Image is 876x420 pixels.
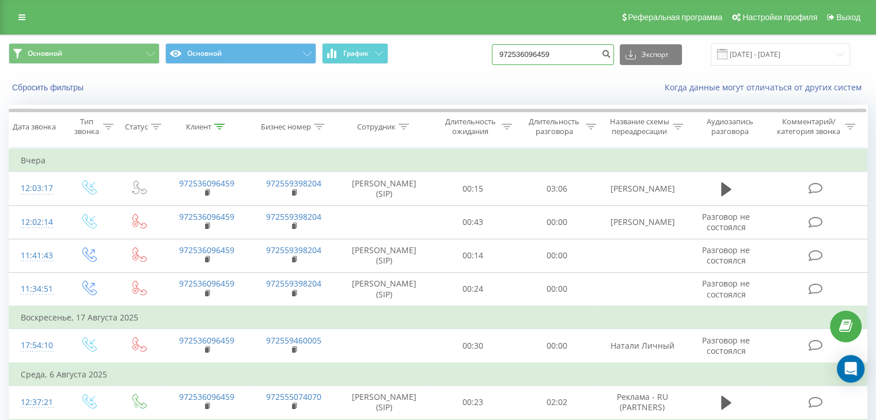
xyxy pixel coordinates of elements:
span: Разговор не состоялся [702,335,750,356]
td: 00:43 [431,205,515,239]
div: 11:41:43 [21,245,51,267]
a: 972559398204 [266,211,321,222]
td: 00:00 [515,205,598,239]
button: Основной [9,43,160,64]
div: Дата звонка [13,122,56,132]
td: 00:14 [431,239,515,272]
a: 972559398204 [266,178,321,189]
td: [PERSON_NAME] [598,205,685,239]
td: [PERSON_NAME] (SIP) [337,272,431,306]
td: 02:02 [515,385,598,419]
td: 00:00 [515,239,598,272]
td: [PERSON_NAME] (SIP) [337,172,431,205]
a: 972536096459 [179,211,234,222]
a: 972536096459 [179,178,234,189]
td: Вчера [9,149,867,172]
div: 12:03:17 [21,177,51,200]
span: График [343,49,369,58]
span: Разговор не состоялся [702,245,750,266]
div: Длительность ожидания [442,117,499,136]
a: 972536096459 [179,391,234,402]
div: 11:34:51 [21,278,51,300]
a: 972559398204 [266,245,321,255]
span: Основной [28,49,62,58]
td: 00:00 [515,329,598,363]
a: 972559398204 [266,278,321,289]
a: 972536096459 [179,335,234,346]
td: [PERSON_NAME] (SIP) [337,239,431,272]
div: Комментарий/категория звонка [775,117,842,136]
a: 972559460005 [266,335,321,346]
td: 00:24 [431,272,515,306]
span: Разговор не состоялся [702,211,750,232]
a: Когда данные могут отличаться от других систем [665,82,867,93]
div: Тип звонка [73,117,100,136]
div: Сотрудник [357,122,396,132]
span: Реферальная программа [628,13,722,22]
button: График [322,43,388,64]
div: Длительность разговора [525,117,583,136]
div: Название схемы переадресации [609,117,670,136]
td: 00:30 [431,329,515,363]
div: Аудиозапись разговора [696,117,764,136]
input: Поиск по номеру [492,44,614,65]
span: Разговор не состоялся [702,278,750,299]
button: Основной [165,43,316,64]
td: 00:15 [431,172,515,205]
div: 12:37:21 [21,391,51,414]
span: Настройки профиля [742,13,817,22]
td: Реклама - RU (PARTNERS) [598,385,685,419]
span: Выход [836,13,860,22]
td: Натали Личный [598,329,685,363]
button: Сбросить фильтры [9,82,89,93]
div: Статус [125,122,148,132]
td: 00:00 [515,272,598,306]
td: Воскресенье, 17 Августа 2025 [9,306,867,329]
div: 12:02:14 [21,211,51,234]
td: Среда, 6 Августа 2025 [9,363,867,386]
div: Клиент [186,122,211,132]
a: 972536096459 [179,278,234,289]
a: 972555074070 [266,391,321,402]
button: Экспорт [620,44,682,65]
a: 972536096459 [179,245,234,255]
td: [PERSON_NAME] (SIP) [337,385,431,419]
td: 03:06 [515,172,598,205]
div: Бизнес номер [261,122,311,132]
div: 17:54:10 [21,334,51,357]
div: Open Intercom Messenger [837,355,864,383]
td: [PERSON_NAME] [598,172,685,205]
td: 00:23 [431,385,515,419]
